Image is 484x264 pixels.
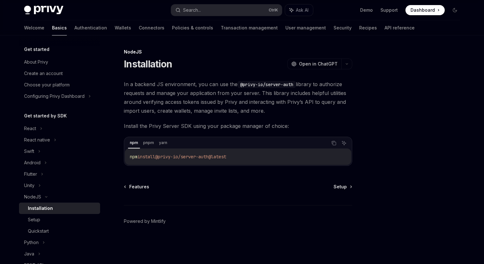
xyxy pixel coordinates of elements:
[359,20,377,35] a: Recipes
[330,139,338,147] button: Copy the contents from the code block
[28,227,49,235] div: Quickstart
[360,7,373,13] a: Demo
[24,170,37,178] div: Flutter
[24,182,35,189] div: Unity
[139,20,164,35] a: Connectors
[385,20,415,35] a: API reference
[24,239,39,246] div: Python
[285,4,313,16] button: Ask AI
[19,214,100,225] a: Setup
[24,125,36,132] div: React
[124,80,352,115] span: In a backend JS environment, you can use the library to authorize requests and manage your applic...
[24,92,85,100] div: Configuring Privy Dashboard
[334,184,352,190] a: Setup
[24,250,34,258] div: Java
[24,6,63,15] img: dark logo
[24,70,63,77] div: Create an account
[124,184,149,190] a: Features
[124,58,172,70] h1: Installation
[299,61,338,67] span: Open in ChatGPT
[19,225,100,237] a: Quickstart
[334,20,352,35] a: Security
[340,139,348,147] button: Ask AI
[124,49,352,55] div: NodeJS
[172,20,213,35] a: Policies & controls
[19,68,100,79] a: Create an account
[24,46,49,53] h5: Get started
[28,204,53,212] div: Installation
[380,7,398,13] a: Support
[52,20,67,35] a: Basics
[221,20,278,35] a: Transaction management
[28,216,40,223] div: Setup
[171,4,282,16] button: Search...CtrlK
[450,5,460,15] button: Toggle dark mode
[24,159,41,167] div: Android
[19,79,100,91] a: Choose your platform
[19,203,100,214] a: Installation
[24,58,48,66] div: About Privy
[130,154,137,160] span: npm
[137,154,155,160] span: install
[287,59,341,69] button: Open in ChatGPT
[24,136,50,144] div: React native
[128,139,140,147] div: npm
[411,7,435,13] span: Dashboard
[141,139,156,147] div: pnpm
[19,56,100,68] a: About Privy
[129,184,149,190] span: Features
[296,7,309,13] span: Ask AI
[24,112,67,120] h5: Get started by SDK
[115,20,131,35] a: Wallets
[285,20,326,35] a: User management
[74,20,107,35] a: Authentication
[334,184,347,190] span: Setup
[157,139,169,147] div: yarn
[24,20,44,35] a: Welcome
[155,154,226,160] span: @privy-io/server-auth@latest
[24,193,41,201] div: NodeJS
[269,8,278,13] span: Ctrl K
[124,218,166,224] a: Powered by Mintlify
[24,148,34,155] div: Swift
[24,81,70,89] div: Choose your platform
[405,5,445,15] a: Dashboard
[183,6,201,14] div: Search...
[238,81,296,88] code: @privy-io/server-auth
[124,122,352,130] span: Install the Privy Server SDK using your package manager of choice:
